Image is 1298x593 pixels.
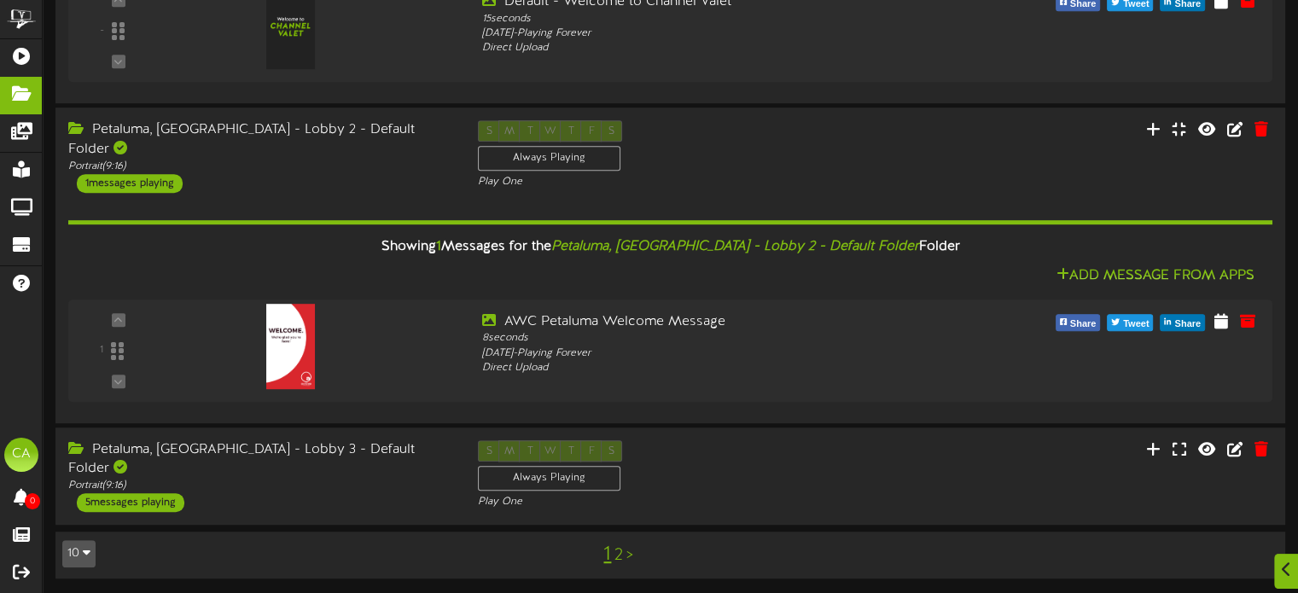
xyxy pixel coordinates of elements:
button: Share [1160,314,1205,331]
div: 8 seconds [482,331,958,346]
div: Always Playing [478,466,620,491]
i: Petaluma, [GEOGRAPHIC_DATA] - Lobby 2 - Default Folder [551,239,919,254]
span: Tweet [1120,315,1152,334]
div: Play One [478,495,862,509]
div: Always Playing [478,146,620,171]
div: Direct Upload [482,361,958,375]
div: [DATE] - Playing Forever [482,26,958,41]
span: 0 [25,493,40,509]
div: Showing Messages for the Folder [55,229,1285,265]
button: Add Message From Apps [1051,265,1260,287]
div: [DATE] - Playing Forever [482,346,958,361]
span: Share [1067,315,1100,334]
div: Portrait ( 9:16 ) [68,160,452,174]
div: Portrait ( 9:16 ) [68,479,452,493]
div: Direct Upload [482,41,958,55]
div: AWC Petaluma Welcome Message [482,312,958,332]
div: 1 messages playing [77,174,183,193]
div: Petaluma, [GEOGRAPHIC_DATA] - Lobby 2 - Default Folder [68,120,452,160]
div: Petaluma, [GEOGRAPHIC_DATA] - Lobby 3 - Default Folder [68,440,452,480]
span: Share [1171,315,1204,334]
a: 1 [603,544,611,566]
div: Play One [478,175,862,189]
img: d0015d52-2aaf-463a-8742-393389f8437a.png [266,304,314,389]
a: 2 [614,546,623,565]
button: Tweet [1107,314,1153,331]
div: 15 seconds [482,12,958,26]
div: CA [4,438,38,472]
div: 5 messages playing [77,493,184,512]
button: 10 [62,540,96,567]
button: Share [1056,314,1101,331]
span: 1 [436,239,441,254]
a: > [626,546,633,565]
